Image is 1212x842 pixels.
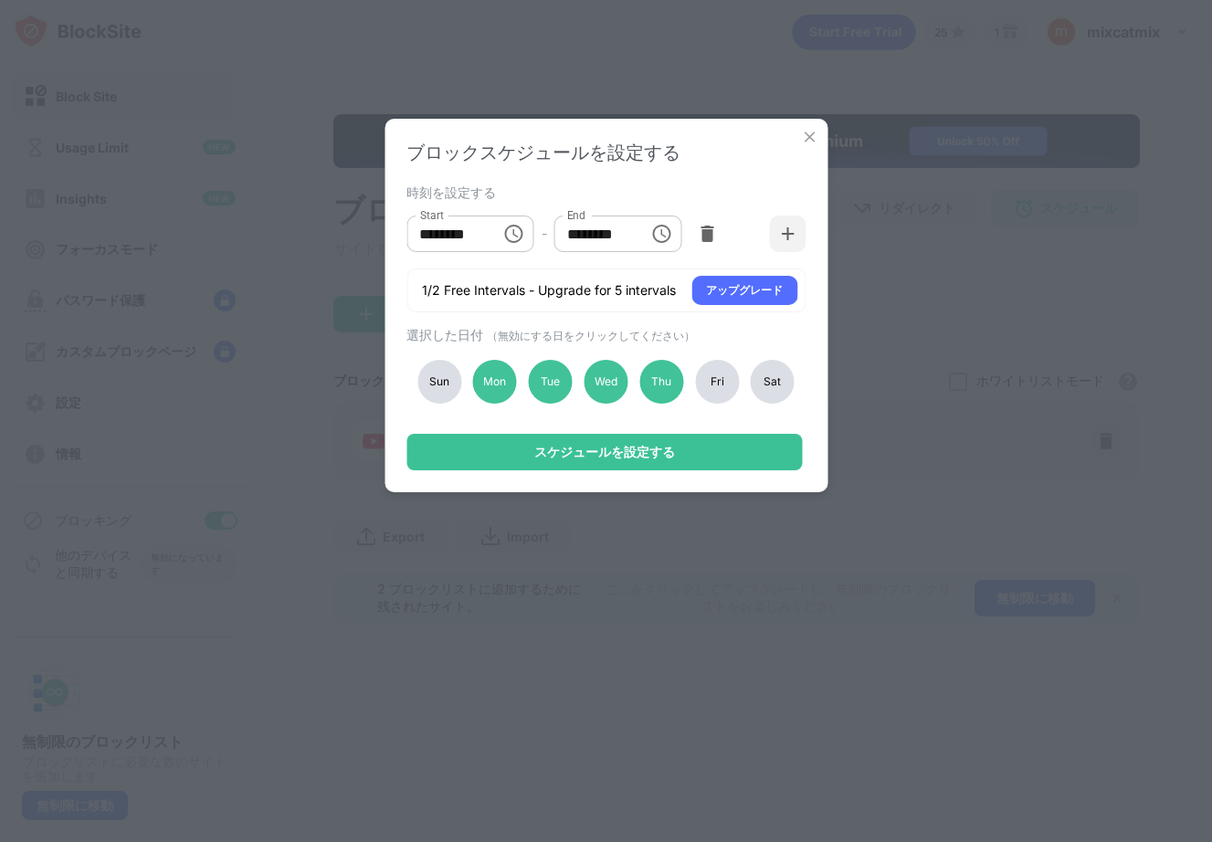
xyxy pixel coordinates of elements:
div: Mon [473,360,517,404]
div: 1/2 Free Intervals - Upgrade for 5 intervals [422,281,676,300]
span: （無効にする日をクリックしてください） [487,329,695,342]
div: - [542,224,547,244]
div: Sat [751,360,795,404]
div: Sun [417,360,461,404]
div: 時刻を設定する [406,184,801,199]
div: Fri [695,360,739,404]
label: End [567,207,586,223]
div: Thu [639,360,683,404]
label: Start [419,207,443,223]
button: Choose time, selected time is 9:00 AM [496,216,532,252]
div: ブロックスケジュールを設定する [406,141,806,165]
div: Tue [529,360,573,404]
div: 選択した日付 [406,327,801,344]
button: Choose time, selected time is 9:00 PM [644,216,680,252]
div: アップグレード [706,281,783,300]
div: Wed [584,360,627,404]
div: スケジュールを設定する [534,445,675,459]
img: x-button.svg [800,128,818,146]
